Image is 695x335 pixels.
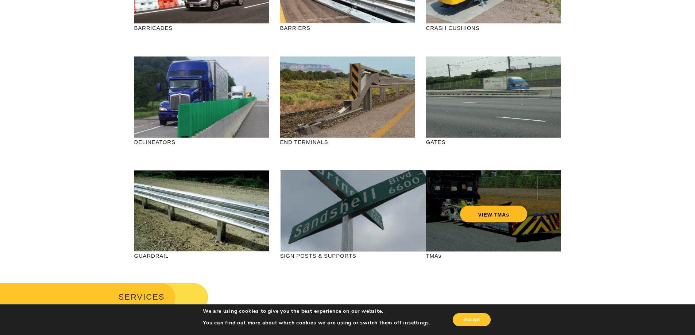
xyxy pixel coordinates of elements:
[453,313,491,326] button: Accept
[460,206,527,222] a: VIEW TMAs
[280,24,415,32] p: BARRIERS
[280,138,415,146] p: END TERMINALS
[426,252,561,260] p: TMAs
[134,24,269,32] p: BARRICADES
[203,308,430,315] p: We are using cookies to give you the best experience on our website.
[280,252,415,260] p: SIGN POSTS & SUPPORTS
[134,252,269,260] p: GUARDRAIL
[408,320,429,326] button: settings
[426,24,561,32] p: CRASH CUSHIONS
[426,138,561,146] p: GATES
[203,320,430,326] p: You can find out more about which cookies we are using or switch them off in .
[134,138,269,146] p: DELINEATORS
